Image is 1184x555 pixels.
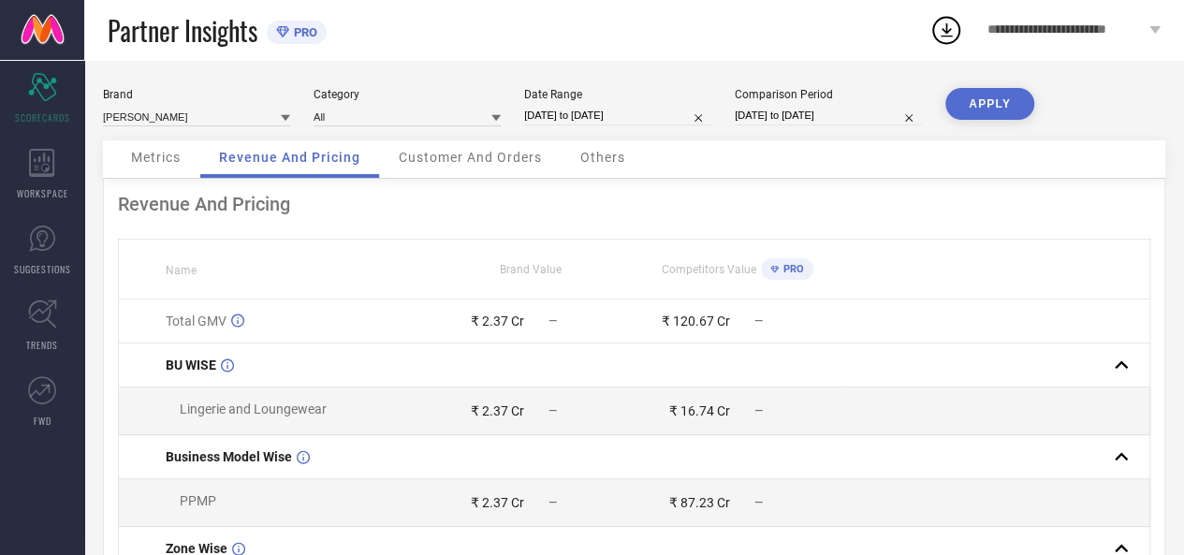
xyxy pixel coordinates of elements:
span: Metrics [131,150,181,165]
input: Select date range [524,106,711,125]
span: Competitors Value [662,263,756,276]
span: PRO [779,263,804,275]
span: SCORECARDS [15,110,70,124]
span: — [754,496,763,509]
div: ₹ 2.37 Cr [471,495,524,510]
span: Business Model Wise [166,449,292,464]
span: Lingerie and Loungewear [180,402,327,416]
div: Brand [103,88,290,101]
span: — [754,314,763,328]
div: Date Range [524,88,711,101]
div: Revenue And Pricing [118,193,1150,215]
span: Revenue And Pricing [219,150,360,165]
span: SUGGESTIONS [14,262,71,276]
div: Category [314,88,501,101]
div: Open download list [929,13,963,47]
span: — [754,404,763,417]
span: — [548,314,557,328]
span: TRENDS [26,338,58,352]
span: PRO [289,25,317,39]
span: Others [580,150,625,165]
span: Brand Value [500,263,562,276]
div: ₹ 120.67 Cr [662,314,730,329]
span: FWD [34,414,51,428]
span: PPMP [180,493,216,508]
div: ₹ 2.37 Cr [471,403,524,418]
div: Comparison Period [735,88,922,101]
span: Name [166,264,197,277]
span: BU WISE [166,358,216,372]
div: ₹ 16.74 Cr [669,403,730,418]
button: APPLY [945,88,1034,120]
span: Total GMV [166,314,227,329]
span: WORKSPACE [17,186,68,200]
div: ₹ 87.23 Cr [669,495,730,510]
div: ₹ 2.37 Cr [471,314,524,329]
span: — [548,404,557,417]
input: Select comparison period [735,106,922,125]
span: Customer And Orders [399,150,542,165]
span: — [548,496,557,509]
span: Partner Insights [108,11,257,50]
